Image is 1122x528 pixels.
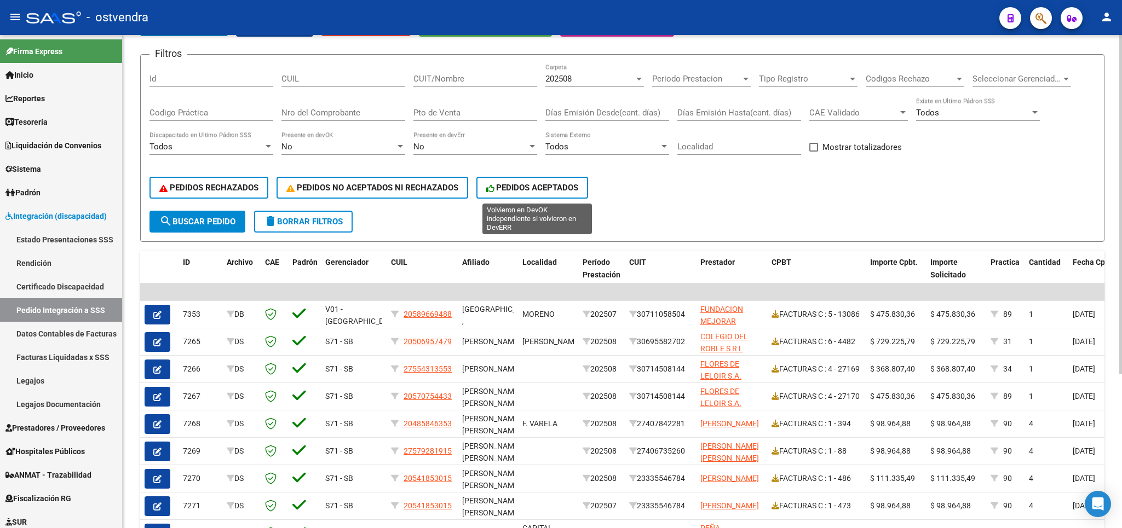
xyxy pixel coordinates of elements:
div: DS [227,472,256,485]
span: Todos [545,142,568,152]
div: 202508 [583,417,620,430]
div: 202508 [583,335,620,348]
div: 202508 [583,390,620,403]
span: 90 [1003,474,1012,483]
h3: Filtros [149,46,187,61]
span: 20485846353 [404,419,452,428]
span: [PERSON_NAME] [PERSON_NAME] , [462,469,521,503]
span: S71 - SB [325,501,353,510]
div: DS [227,390,256,403]
div: 7266 [183,363,218,375]
span: $ 98.964,88 [930,446,971,455]
span: Reportes [5,92,45,105]
span: [PERSON_NAME] [700,501,759,510]
span: 20589669488 [404,310,452,318]
span: FUNDACION MEJORAR ESTUDIANDO TRABAJANDO PARA ASCENDER SOCIALMENTE ( M.E.T.A.S.) [700,305,759,388]
span: $ 368.807,40 [930,364,975,373]
div: FACTURAS C : 4 - 27169 [772,363,861,375]
div: DS [227,445,256,457]
span: COLEGIO DEL ROBLE S R L [700,332,748,353]
mat-icon: search [159,214,172,228]
button: PEDIDOS RECHAZADOS [149,177,268,199]
span: 1 [1029,364,1033,373]
span: Seleccionar Gerenciador [973,74,1061,84]
div: FACTURAS C : 1 - 394 [772,417,861,430]
span: S71 - SB [325,446,353,455]
button: PEDIDOS ACEPTADOS [476,177,589,199]
span: Inicio [5,69,33,81]
mat-icon: person [1100,10,1113,24]
datatable-header-cell: CUIL [387,251,458,299]
span: CUIT [629,258,646,266]
span: Firma Express [5,45,62,57]
div: 7353 [183,308,218,321]
span: 89 [1003,310,1012,318]
span: Codigos Rechazo [866,74,954,84]
div: 202508 [583,445,620,457]
span: Buscar Pedido [159,217,235,227]
span: 4 [1029,419,1033,428]
span: F. VARELA [522,419,557,428]
datatable-header-cell: Importe Cpbt. [866,251,926,299]
span: ID [183,258,190,266]
datatable-header-cell: Archivo [222,251,261,299]
span: 20506957479 [404,337,452,346]
span: $ 475.830,36 [930,310,975,318]
span: $ 475.830,36 [870,392,915,401]
span: [PERSON_NAME], [462,364,522,373]
span: 90 [1003,419,1012,428]
div: FACTURAS C : 1 - 473 [772,500,861,512]
div: 30714508144 [629,363,692,375]
span: V01 - [GEOGRAPHIC_DATA] [325,305,399,326]
button: Borrar Filtros [254,211,353,233]
span: Prestadores / Proveedores [5,422,105,434]
datatable-header-cell: CPBT [767,251,866,299]
span: S71 - SB [325,364,353,373]
div: 7268 [183,417,218,430]
datatable-header-cell: Practica [986,251,1025,299]
span: $ 368.807,40 [870,364,915,373]
div: 7269 [183,445,218,457]
datatable-header-cell: Cantidad [1025,251,1068,299]
span: $ 729.225,79 [930,337,975,346]
div: FACTURAS C : 5 - 13086 [772,308,861,321]
span: 20570754433 [404,392,452,401]
div: FACTURAS C : 1 - 486 [772,472,861,485]
span: CAE [265,258,279,266]
span: PEDIDOS NO ACEPTADOS NI RECHAZADOS [286,183,458,193]
span: Padrón [5,187,41,199]
span: Prestador [700,258,735,266]
span: PEDIDOS RECHAZADOS [159,183,258,193]
span: [DATE] [1073,392,1095,401]
span: PEDIDOS ACEPTADOS [486,183,579,193]
span: $ 98.964,88 [870,501,911,510]
span: [DATE] [1073,364,1095,373]
span: CPBT [772,258,791,266]
span: 34 [1003,364,1012,373]
span: - ostvendra [87,5,148,30]
span: FLORES DE LELOIR S.A. [700,387,741,408]
datatable-header-cell: Fecha Cpbt [1068,251,1118,299]
span: [GEOGRAPHIC_DATA], , [PERSON_NAME] [462,305,538,339]
span: 90 [1003,446,1012,455]
div: 30711058504 [629,308,692,321]
span: Tipo Registro [759,74,848,84]
datatable-header-cell: Período Prestación [578,251,625,299]
div: 7267 [183,390,218,403]
span: [PERSON_NAME] [PERSON_NAME] , [462,387,521,421]
span: S71 - SB [325,337,353,346]
span: Sistema [5,163,41,175]
datatable-header-cell: CAE [261,251,288,299]
span: 27554313553 [404,364,452,373]
div: DS [227,363,256,375]
span: $ 98.964,88 [930,501,971,510]
span: Período Prestación [583,258,620,279]
div: 27407842281 [629,417,692,430]
div: 23335546784 [629,500,692,512]
span: Afiliado [462,258,490,266]
span: Liquidación de Convenios [5,140,101,152]
span: Archivo [227,258,253,266]
button: PEDIDOS NO ACEPTADOS NI RECHAZADOS [277,177,468,199]
span: [PERSON_NAME] [PERSON_NAME] [462,442,521,463]
span: $ 98.964,88 [870,419,911,428]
